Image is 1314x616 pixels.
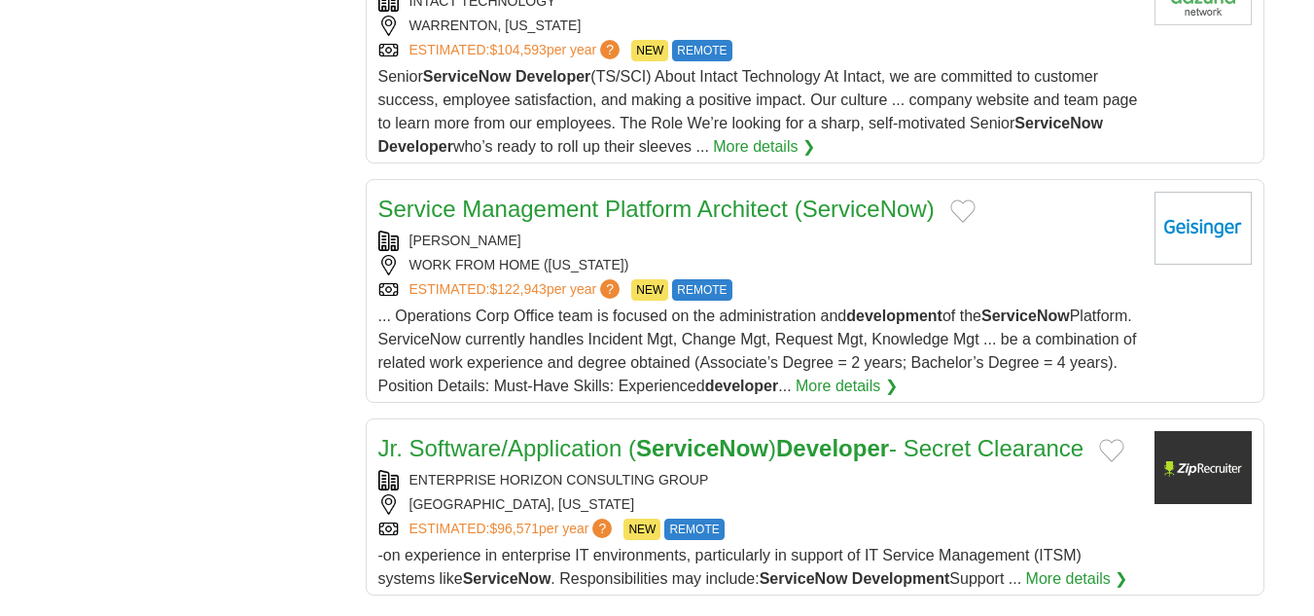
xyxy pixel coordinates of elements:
[378,435,1084,461] a: Jr. Software/Application (ServiceNow)Developer- Secret Clearance
[796,375,898,398] a: More details ❯
[409,279,624,301] a: ESTIMATED:$122,943per year?
[623,519,660,540] span: NEW
[636,435,768,461] strong: ServiceNow
[378,547,1082,587] span: -on experience in enterprise IT environments, particularly in support of IT Service Management (I...
[1026,567,1128,591] a: More details ❯
[600,40,620,59] span: ?
[950,199,976,223] button: Add to favorite jobs
[423,68,512,85] strong: ServiceNow
[672,40,731,61] span: REMOTE
[378,138,453,155] strong: Developer
[664,519,724,540] span: REMOTE
[378,308,1137,394] span: ... Operations Corp Office team is focused on the administration and of the Platform. ServiceNow ...
[409,233,521,248] a: [PERSON_NAME]
[760,570,848,587] strong: ServiceNow
[631,40,668,61] span: NEW
[776,435,889,461] strong: Developer
[631,279,668,301] span: NEW
[489,521,539,536] span: $96,571
[378,68,1138,155] span: Senior (TS/SCI) About Intact Technology At Intact, we are committed to customer success, employee...
[1014,115,1103,131] strong: ServiceNow
[463,570,551,587] strong: ServiceNow
[515,68,590,85] strong: Developer
[409,519,617,540] a: ESTIMATED:$96,571per year?
[378,494,1139,515] div: [GEOGRAPHIC_DATA], [US_STATE]
[852,570,949,587] strong: Development
[378,255,1139,275] div: WORK FROM HOME ([US_STATE])
[672,279,731,301] span: REMOTE
[981,308,1070,324] strong: ServiceNow
[846,308,942,324] strong: development
[713,135,815,159] a: More details ❯
[489,42,546,57] span: $104,593
[378,16,1139,36] div: WARRENTON, [US_STATE]
[409,40,624,61] a: ESTIMATED:$104,593per year?
[600,279,620,299] span: ?
[1099,439,1124,462] button: Add to favorite jobs
[705,378,779,394] strong: developer
[1154,431,1252,504] img: Company logo
[1154,192,1252,265] img: Geisinger Health System logo
[592,519,612,538] span: ?
[378,196,935,222] a: Service Management Platform Architect (ServiceNow)
[489,281,546,297] span: $122,943
[378,470,1139,490] div: ENTERPRISE HORIZON CONSULTING GROUP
